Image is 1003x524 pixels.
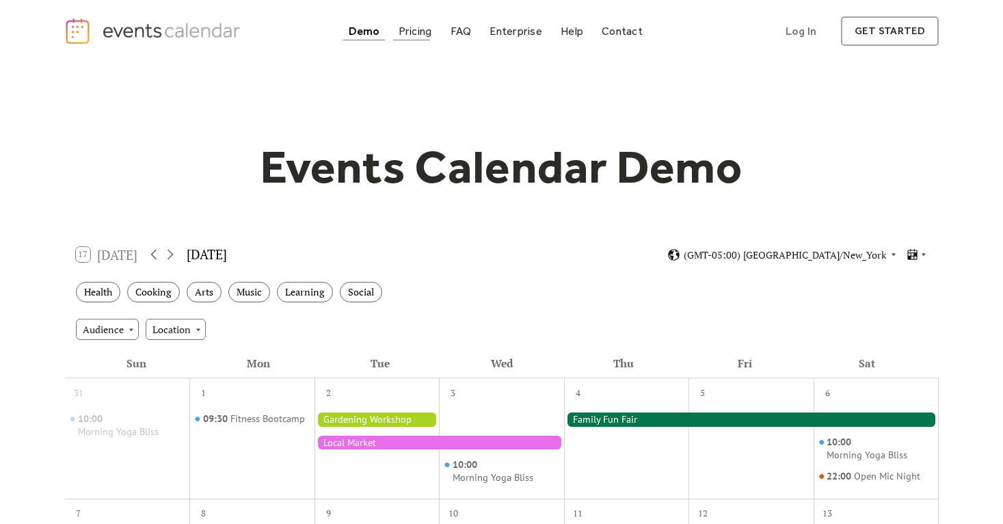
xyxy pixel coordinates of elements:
a: Help [555,22,589,40]
a: Log In [772,16,830,46]
h1: Events Calendar Demo [239,139,764,195]
a: FAQ [445,22,477,40]
div: Demo [349,27,380,35]
div: Pricing [399,27,432,35]
div: Enterprise [490,27,541,35]
a: Contact [596,22,648,40]
div: Help [561,27,583,35]
a: Demo [343,22,386,40]
div: FAQ [451,27,472,35]
a: Enterprise [484,22,547,40]
div: Contact [602,27,643,35]
a: Pricing [393,22,438,40]
a: home [64,17,245,45]
a: get started [841,16,939,46]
